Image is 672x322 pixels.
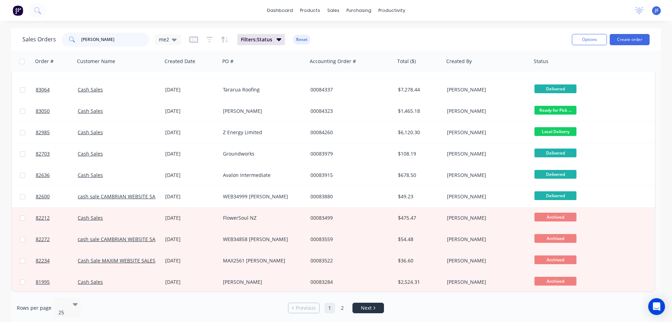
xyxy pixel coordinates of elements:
[337,303,348,313] a: Page 2
[648,298,665,315] div: Open Intercom Messenger
[534,277,576,286] span: Archived
[361,304,372,311] span: Next
[222,58,233,65] div: PO #
[223,257,301,264] div: MAX2561 [PERSON_NAME]
[310,58,356,65] div: Accounting Order #
[36,250,78,271] a: 82234
[36,172,50,179] span: 82636
[447,172,525,179] div: [PERSON_NAME]
[343,5,375,16] div: purchasing
[447,279,525,286] div: [PERSON_NAME]
[398,108,439,115] div: $1,465.18
[223,172,301,179] div: Avalon Intermediate
[159,36,169,43] span: me2
[36,279,50,286] span: 81995
[310,150,388,157] div: 00083979
[447,150,525,157] div: [PERSON_NAME]
[36,86,50,93] span: 83064
[398,172,439,179] div: $678.50
[36,257,50,264] span: 82234
[296,304,316,311] span: Previous
[398,129,439,136] div: $6,120.30
[78,150,103,157] a: Cash Sales
[165,108,217,115] div: [DATE]
[293,35,310,44] button: Reset
[58,309,67,316] div: 25
[223,86,301,93] div: Tararua Roofing
[446,58,472,65] div: Created By
[36,129,50,136] span: 82985
[397,58,416,65] div: Total ($)
[13,5,23,16] img: Factory
[398,236,439,243] div: $54.48
[534,255,576,264] span: Archived
[78,257,155,264] a: Cash Sale MAXIM WEBSITE SALES
[223,108,301,115] div: [PERSON_NAME]
[78,236,163,242] a: cash sale CAMBRIAN WEBSITE SALES
[285,303,387,313] ul: Pagination
[36,186,78,207] a: 82600
[398,257,439,264] div: $36.60
[36,108,50,115] span: 83050
[310,214,388,221] div: 00083499
[36,193,50,200] span: 82600
[36,122,78,143] a: 82985
[36,214,50,221] span: 82212
[78,108,103,114] a: Cash Sales
[534,213,576,221] span: Archived
[296,5,324,16] div: products
[36,143,78,164] a: 82703
[447,86,525,93] div: [PERSON_NAME]
[165,150,217,157] div: [DATE]
[165,257,217,264] div: [DATE]
[164,58,195,65] div: Created Date
[572,34,607,45] button: Options
[447,108,525,115] div: [PERSON_NAME]
[165,214,217,221] div: [DATE]
[398,86,439,93] div: $7,278.44
[398,279,439,286] div: $2,524.31
[165,86,217,93] div: [DATE]
[310,236,388,243] div: 00083559
[447,193,525,200] div: [PERSON_NAME]
[78,279,103,285] a: Cash Sales
[36,272,78,293] a: 81995
[17,304,51,311] span: Rows per page
[36,101,78,122] a: 83050
[223,279,301,286] div: [PERSON_NAME]
[534,149,576,157] span: Delivered
[264,5,296,16] a: dashboard
[223,129,301,136] div: Z Energy Limited
[310,86,388,93] div: 00084337
[534,170,576,179] span: Delivered
[223,150,301,157] div: Groundworks
[534,234,576,243] span: Archived
[447,236,525,243] div: [PERSON_NAME]
[398,150,439,157] div: $108.19
[78,193,163,200] a: cash sale CAMBRIAN WEBSITE SALES
[165,129,217,136] div: [DATE]
[655,7,658,14] span: JF
[534,191,576,200] span: Delivered
[534,58,548,65] div: Status
[310,257,388,264] div: 00083522
[35,58,54,65] div: Order #
[398,214,439,221] div: $475.47
[78,172,103,178] a: Cash Sales
[223,214,301,221] div: FlowerSoul NZ
[398,193,439,200] div: $49.23
[36,236,50,243] span: 82272
[77,58,115,65] div: Customer Name
[324,5,343,16] div: sales
[310,108,388,115] div: 00084323
[310,193,388,200] div: 00083880
[36,229,78,250] a: 82272
[353,304,384,311] a: Next page
[324,303,335,313] a: Page 1 is your current page
[447,129,525,136] div: [PERSON_NAME]
[310,172,388,179] div: 00083915
[165,279,217,286] div: [DATE]
[36,79,78,100] a: 83064
[534,84,576,93] span: Delivered
[22,36,56,43] h1: Sales Orders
